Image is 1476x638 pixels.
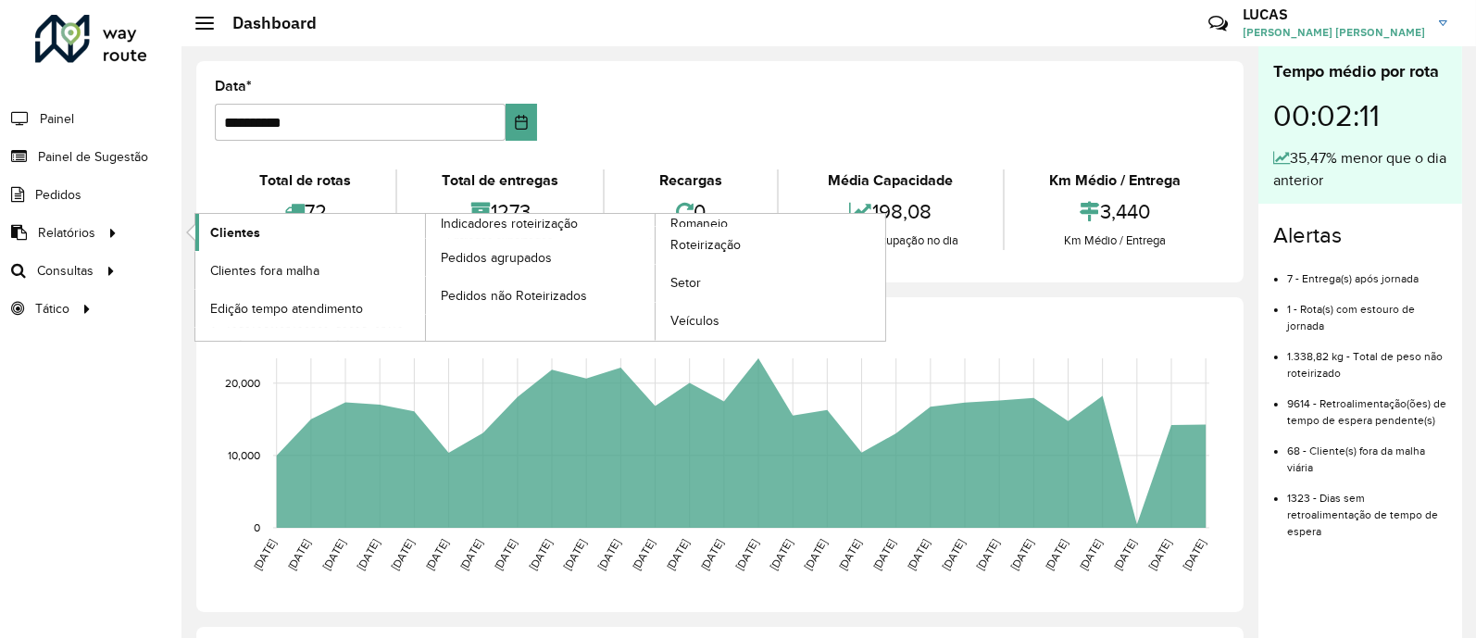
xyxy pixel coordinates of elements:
text: [DATE] [664,537,691,572]
div: Média Capacidade [783,169,998,192]
text: [DATE] [940,537,967,572]
a: Pedidos agrupados [426,239,656,276]
text: 20,000 [225,377,260,389]
div: 00:02:11 [1273,84,1447,147]
text: [DATE] [1111,537,1138,572]
span: Setor [670,273,701,293]
text: [DATE] [355,537,382,572]
text: 0 [254,521,260,533]
div: Total de rotas [219,169,391,192]
text: [DATE] [836,537,863,572]
div: Recargas [609,169,771,192]
div: Tempo médio por rota [1273,59,1447,84]
div: 198,08 [783,192,998,231]
div: 72 [219,192,391,231]
div: Média de ocupação no dia [783,231,998,250]
div: Km Médio / Entrega [1009,169,1220,192]
span: Romaneio [670,214,728,233]
span: Pedidos não Roteirizados [441,286,587,306]
span: [PERSON_NAME] [PERSON_NAME] [1243,24,1425,41]
div: 1273 [402,192,598,231]
text: [DATE] [802,537,829,572]
text: [DATE] [595,537,622,572]
button: Choose Date [506,104,537,141]
text: [DATE] [527,537,554,572]
span: Roteirização [670,235,741,255]
a: Clientes [195,214,425,251]
a: Setor [656,265,885,302]
span: Tático [35,299,69,319]
span: Painel de Sugestão [38,147,148,167]
span: Pedidos agrupados [441,248,552,268]
span: Veículos [670,311,719,331]
div: Total de entregas [402,169,598,192]
text: [DATE] [1043,537,1069,572]
h3: LUCAS [1243,6,1425,23]
label: Data [215,75,252,97]
span: Painel [40,109,74,129]
li: 1323 - Dias sem retroalimentação de tempo de espera [1287,476,1447,540]
text: [DATE] [974,537,1001,572]
text: [DATE] [423,537,450,572]
div: 3,440 [1009,192,1220,231]
text: [DATE] [1077,537,1104,572]
h2: Dashboard [214,13,317,33]
text: [DATE] [905,537,932,572]
li: 1 - Rota(s) com estouro de jornada [1287,287,1447,334]
a: Roteirização [656,227,885,264]
span: Clientes fora malha [210,261,319,281]
span: Clientes [210,223,260,243]
text: [DATE] [1008,537,1035,572]
text: [DATE] [768,537,794,572]
text: [DATE] [733,537,760,572]
text: [DATE] [698,537,725,572]
text: [DATE] [251,537,278,572]
a: Contato Rápido [1198,4,1238,44]
a: Clientes fora malha [195,252,425,289]
span: Pedidos [35,185,81,205]
div: Km Médio / Entrega [1009,231,1220,250]
a: Veículos [656,303,885,340]
li: 68 - Cliente(s) fora da malha viária [1287,429,1447,476]
text: [DATE] [389,537,416,572]
text: [DATE] [630,537,657,572]
div: 0 [609,192,771,231]
span: Indicadores roteirização [441,214,578,233]
span: Edição tempo atendimento [210,299,363,319]
h4: Alertas [1273,222,1447,249]
text: [DATE] [320,537,347,572]
text: [DATE] [870,537,897,572]
li: 7 - Entrega(s) após jornada [1287,256,1447,287]
span: Consultas [37,261,94,281]
text: [DATE] [457,537,484,572]
a: Edição tempo atendimento [195,290,425,327]
li: 1.338,82 kg - Total de peso não roteirizado [1287,334,1447,382]
span: Relatórios [38,223,95,243]
li: 9614 - Retroalimentação(ões) de tempo de espera pendente(s) [1287,382,1447,429]
text: [DATE] [561,537,588,572]
a: Indicadores roteirização [195,214,656,341]
div: 35,47% menor que o dia anterior [1273,147,1447,192]
text: 10,000 [228,449,260,461]
text: [DATE] [1181,537,1207,572]
text: [DATE] [1146,537,1173,572]
a: Romaneio [426,214,886,341]
text: [DATE] [285,537,312,572]
a: Pedidos não Roteirizados [426,277,656,314]
text: [DATE] [492,537,519,572]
